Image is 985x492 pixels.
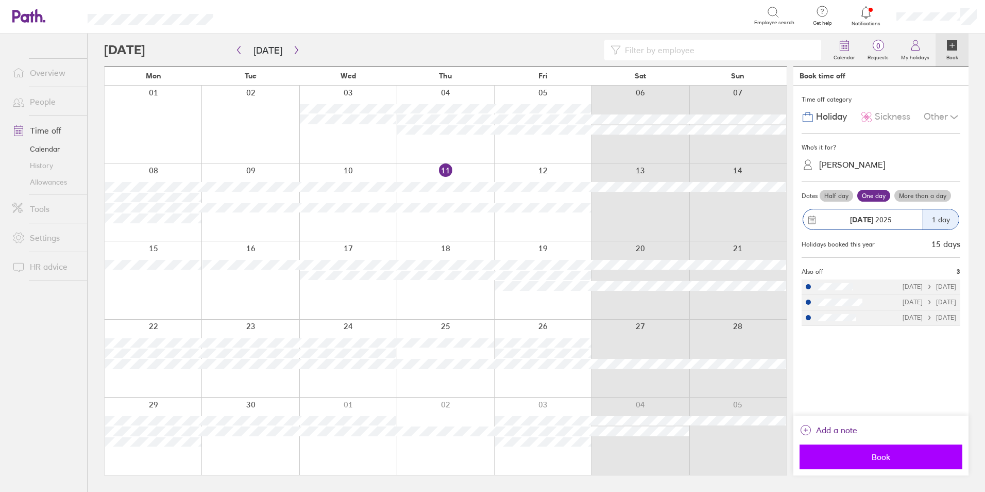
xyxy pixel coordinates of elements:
span: 2025 [850,216,892,224]
span: Mon [146,72,161,80]
a: Settings [4,227,87,248]
label: Calendar [827,52,861,61]
button: [DATE] [245,42,291,59]
a: HR advice [4,256,87,277]
input: Filter by employee [621,40,815,60]
a: Book [936,34,969,67]
label: My holidays [895,52,936,61]
a: Allowances [4,174,87,190]
div: 15 days [931,239,960,249]
span: Get help [806,20,839,26]
span: 3 [957,268,960,275]
span: 0 [861,42,895,50]
strong: [DATE] [850,215,873,224]
label: Book [940,52,964,61]
div: 1 day [923,209,959,229]
span: Employee search [754,20,794,26]
a: Tools [4,199,87,219]
span: Fri [538,72,548,80]
div: [DATE] [DATE] [903,283,956,290]
span: Sickness [875,111,910,122]
div: [PERSON_NAME] [819,160,886,170]
div: Holidays booked this year [802,241,875,248]
span: Holiday [816,111,847,122]
span: Sat [635,72,646,80]
div: [DATE] [DATE] [903,299,956,306]
a: Notifications [850,5,883,27]
label: One day [857,190,890,202]
span: Dates [802,192,818,200]
label: More than a day [894,190,951,202]
a: Overview [4,62,87,83]
button: [DATE] 20251 day [802,204,960,235]
span: Book [807,452,955,462]
span: Also off [802,268,823,275]
a: My holidays [895,34,936,67]
label: Half day [820,190,853,202]
span: Wed [341,72,356,80]
button: Book [800,445,962,469]
a: 0Requests [861,34,895,67]
div: Other [924,107,960,127]
a: People [4,91,87,112]
span: Tue [245,72,257,80]
a: Calendar [4,141,87,157]
a: History [4,157,87,174]
div: Search [241,11,267,20]
span: Add a note [816,422,857,438]
div: Time off category [802,92,960,107]
span: Sun [731,72,744,80]
label: Requests [861,52,895,61]
div: Who's it for? [802,140,960,155]
span: Thu [439,72,452,80]
div: [DATE] [DATE] [903,314,956,321]
button: Add a note [800,422,857,438]
a: Time off [4,120,87,141]
a: Calendar [827,34,861,67]
span: Notifications [850,21,883,27]
div: Book time off [800,72,845,80]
